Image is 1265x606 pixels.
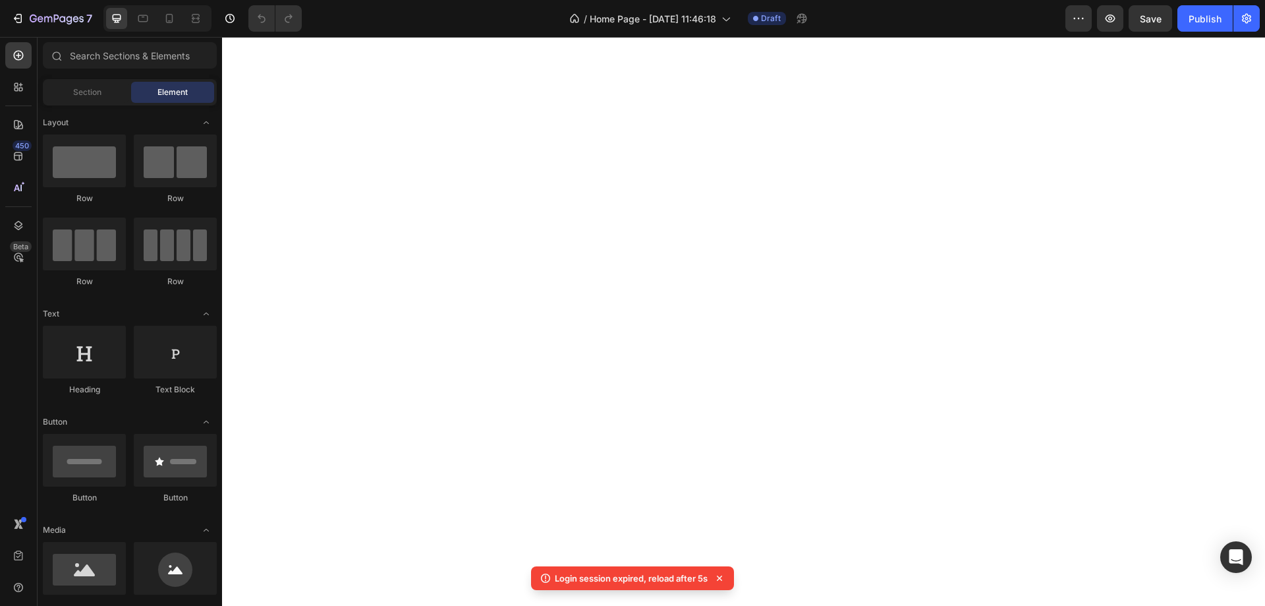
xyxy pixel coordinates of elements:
span: Button [43,416,67,428]
iframe: Design area [222,37,1265,606]
span: Home Page - [DATE] 11:46:18 [590,12,716,26]
button: 7 [5,5,98,32]
div: Publish [1189,12,1222,26]
div: Button [134,492,217,504]
span: Toggle open [196,303,217,324]
span: Media [43,524,66,536]
span: Element [157,86,188,98]
span: / [584,12,587,26]
span: Text [43,308,59,320]
div: Heading [43,384,126,396]
input: Search Sections & Elements [43,42,217,69]
span: Layout [43,117,69,129]
div: Row [134,276,217,288]
span: Toggle open [196,112,217,133]
div: Row [134,193,217,204]
div: Text Block [134,384,217,396]
div: 450 [13,140,32,151]
span: Draft [761,13,781,24]
span: Toggle open [196,520,217,541]
span: Section [73,86,101,98]
div: Row [43,193,126,204]
div: Row [43,276,126,288]
div: Button [43,492,126,504]
span: Save [1140,13,1162,24]
span: Toggle open [196,411,217,433]
div: Beta [10,241,32,252]
div: Open Intercom Messenger [1220,541,1252,573]
div: Undo/Redo [248,5,302,32]
button: Save [1129,5,1172,32]
p: 7 [86,11,92,26]
p: Login session expired, reload after 5s [555,572,708,585]
button: Publish [1177,5,1233,32]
